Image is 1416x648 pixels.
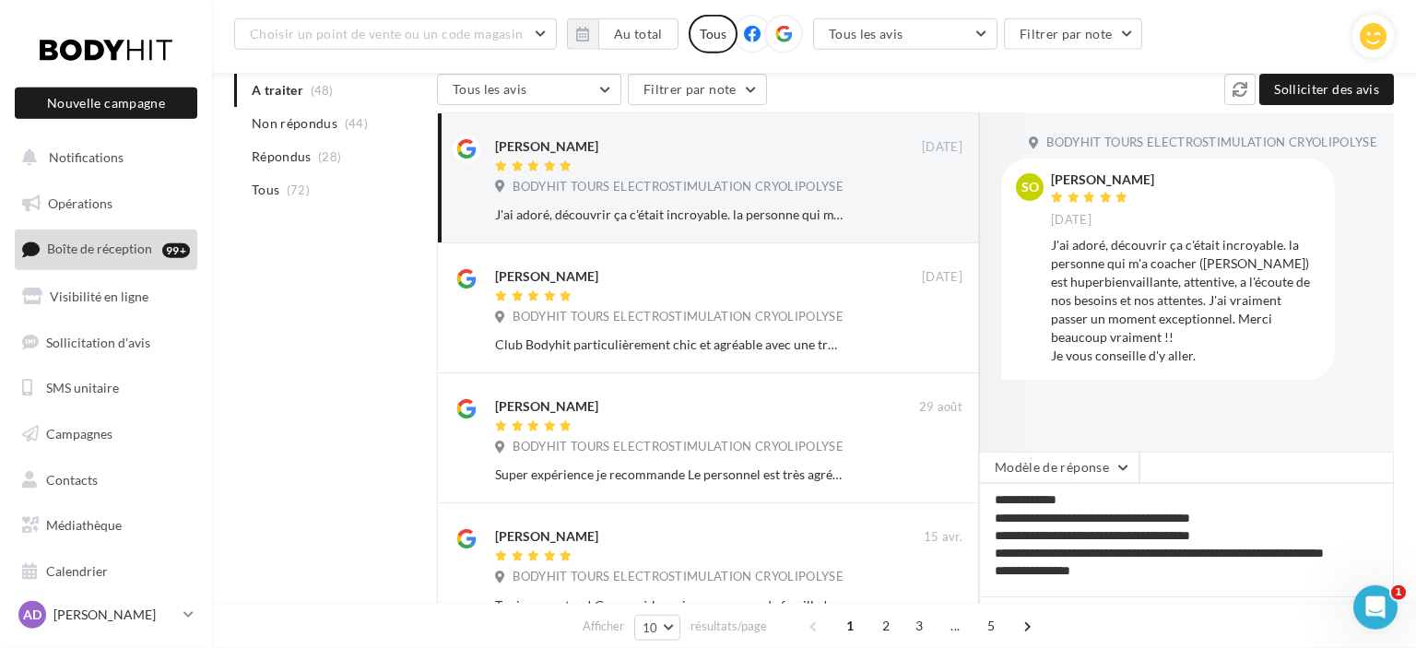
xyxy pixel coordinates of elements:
button: Notifications [11,138,194,177]
span: 1 [835,611,865,641]
a: Campagnes [11,415,201,454]
button: Modèle de réponse [979,452,1139,483]
span: Tous les avis [829,26,903,41]
span: Tous [252,181,279,199]
button: Nouvelle campagne [15,88,197,119]
div: [PERSON_NAME] [495,527,598,546]
span: (28) [318,149,341,164]
button: Tous les avis [813,18,997,50]
button: Choisir un point de vente ou un code magasin [234,18,557,50]
span: (72) [287,183,310,197]
div: J'ai adoré, découvrir ça c'était incroyable. la personne qui m'a coacher ([PERSON_NAME]) est hupe... [495,206,843,224]
span: Contacts [46,472,98,488]
a: Boîte de réception99+ [11,230,201,269]
span: Campagnes [46,426,112,442]
p: [PERSON_NAME] [53,606,176,624]
button: 10 [634,615,681,641]
span: BODYHIT TOURS ELECTROSTIMULATION CRYOLIPOLYSE [513,179,844,195]
button: Au total [567,18,678,50]
span: [DATE] [1051,212,1091,229]
span: 10 [643,620,658,635]
span: 3 [904,611,934,641]
span: [DATE] [922,139,962,156]
span: 5 [976,611,1006,641]
span: Boîte de réception [47,242,152,257]
span: Calendrier [46,563,108,579]
span: Choisir un point de vente ou un code magasin [250,26,523,41]
span: Sollicitation d'avis [46,334,150,349]
a: Médiathèque [11,506,201,545]
div: Tous [689,15,737,53]
button: Filtrer par note [628,74,767,105]
div: Super expérience je recommande Le personnel est très agréable [495,465,843,484]
div: 99+ [162,243,190,258]
a: AD [PERSON_NAME] [15,597,197,632]
a: Sollicitation d'avis [11,324,201,362]
span: Répondus [252,147,312,166]
div: [PERSON_NAME] [495,137,598,156]
a: SMS unitaire [11,369,201,407]
span: BODYHIT TOURS ELECTROSTIMULATION CRYOLIPOLYSE [513,569,844,585]
div: [PERSON_NAME] [495,267,598,286]
span: ... [940,611,970,641]
div: [PERSON_NAME] [1051,173,1154,186]
span: Visibilité en ligne [50,289,148,304]
div: [PERSON_NAME] [495,397,598,416]
span: Opérations [48,195,112,211]
button: Filtrer par note [1004,18,1143,50]
span: résultats/page [690,618,767,635]
span: 2 [871,611,901,641]
span: Non répondus [252,114,337,133]
span: Médiathèque [46,517,122,533]
button: Tous les avis [437,74,621,105]
span: Afficher [583,618,624,635]
button: Au total [598,18,678,50]
span: (44) [345,116,368,131]
span: AD [23,606,41,624]
span: Notifications [49,149,124,165]
span: 1 [1391,585,1406,600]
span: BODYHIT TOURS ELECTROSTIMULATION CRYOLIPOLYSE [513,439,844,455]
span: SO [1021,178,1039,196]
span: 29 août [919,399,962,416]
a: Opérations [11,184,201,223]
span: SMS unitaire [46,380,119,395]
div: Toujours au top ! Comme à la maison , une grande famille ! la bonne humeur de l’équipe et l’accue... [495,596,843,615]
span: BODYHIT TOURS ELECTROSTIMULATION CRYOLIPOLYSE [513,309,844,325]
span: 15 avr. [924,529,962,546]
div: J'ai adoré, découvrir ça c'était incroyable. la personne qui m'a coacher ([PERSON_NAME]) est hupe... [1051,236,1320,365]
a: Visibilité en ligne [11,277,201,316]
a: Calendrier [11,552,201,591]
button: Solliciter des avis [1259,74,1394,105]
a: Contacts [11,461,201,500]
span: [DATE] [922,269,962,286]
span: Tous les avis [453,81,527,97]
div: Club Bodyhit particulièrement chic et agréable avec une très belle décoration ! Merci beaucoup [P... [495,336,843,354]
iframe: Intercom live chat [1353,585,1398,630]
span: BODYHIT TOURS ELECTROSTIMULATION CRYOLIPOLYSE [1046,135,1377,151]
